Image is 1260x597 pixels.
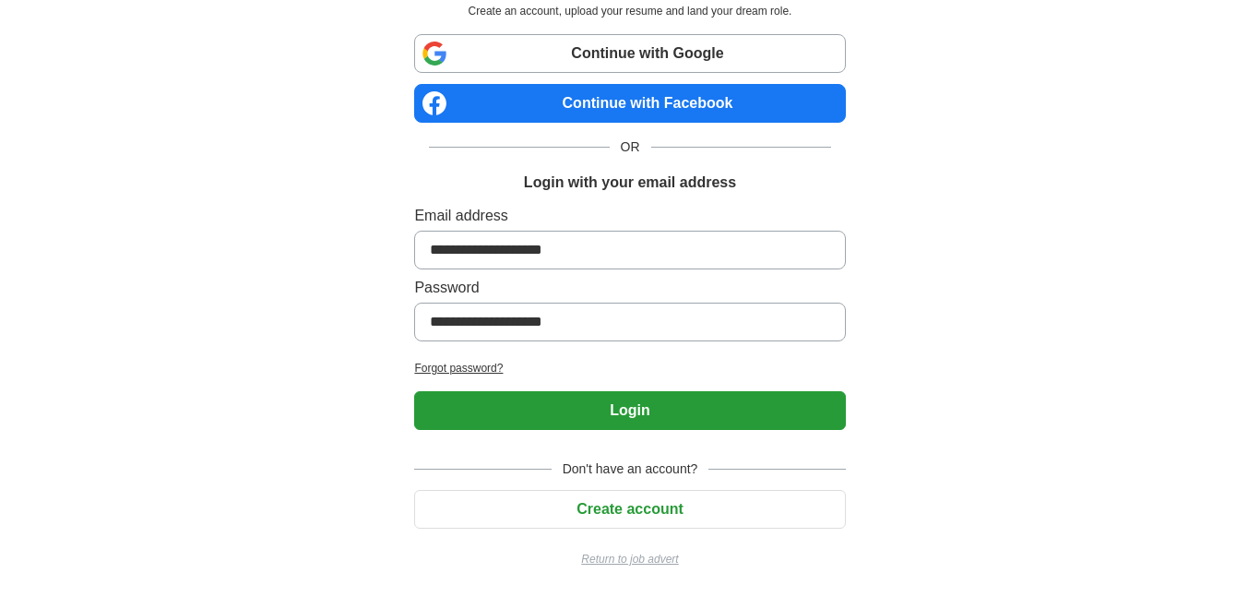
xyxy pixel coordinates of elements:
label: Password [414,277,845,299]
a: Continue with Facebook [414,84,845,123]
a: Continue with Google [414,34,845,73]
button: Create account [414,490,845,529]
span: Don't have an account? [552,460,709,479]
h1: Login with your email address [524,172,736,194]
a: Forgot password? [414,360,845,376]
button: Login [414,391,845,430]
span: OR [610,137,651,157]
a: Return to job advert [414,551,845,567]
label: Email address [414,205,845,227]
a: Create account [414,501,845,517]
p: Create an account, upload your resume and land your dream role. [418,3,841,19]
